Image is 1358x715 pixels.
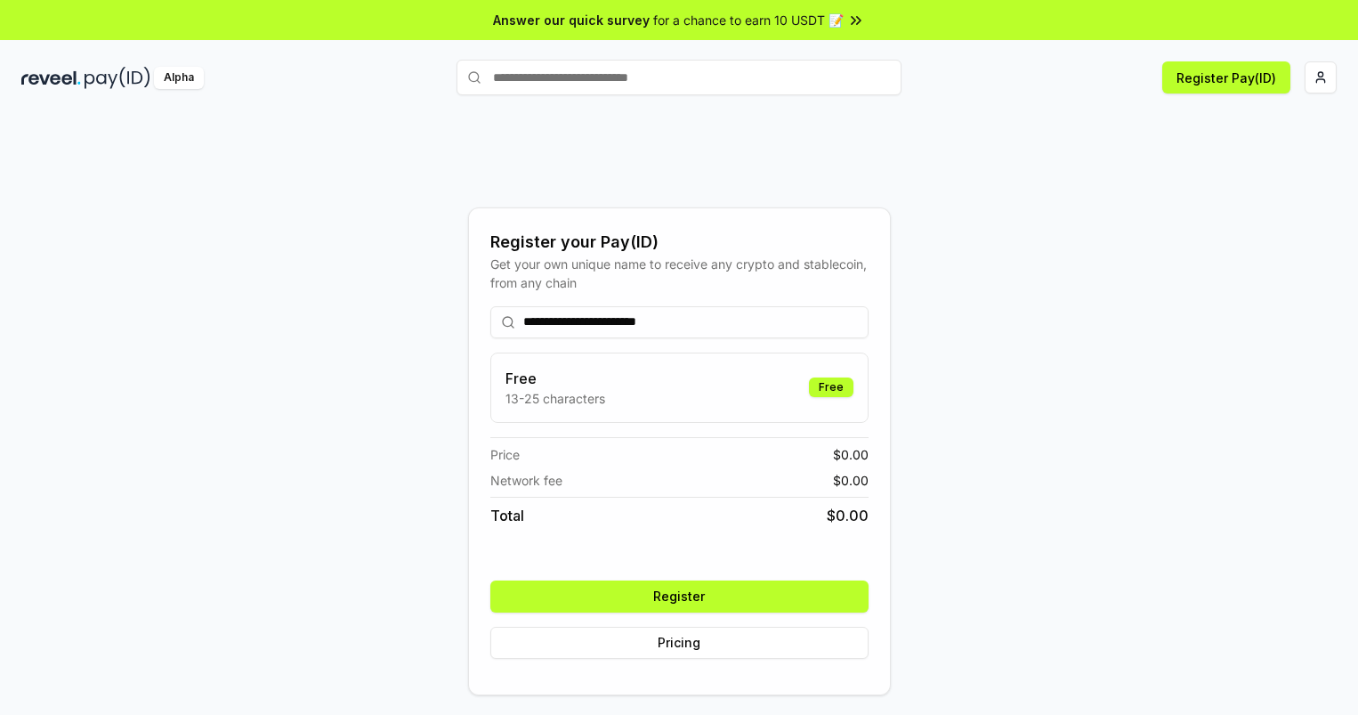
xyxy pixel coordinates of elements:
[493,11,650,29] span: Answer our quick survey
[809,378,853,397] div: Free
[154,67,204,89] div: Alpha
[490,627,869,659] button: Pricing
[653,11,844,29] span: for a chance to earn 10 USDT 📝
[505,368,605,389] h3: Free
[490,230,869,255] div: Register your Pay(ID)
[827,505,869,526] span: $ 0.00
[490,581,869,613] button: Register
[490,505,524,526] span: Total
[21,67,81,89] img: reveel_dark
[833,445,869,464] span: $ 0.00
[505,389,605,408] p: 13-25 characters
[833,471,869,490] span: $ 0.00
[1162,61,1290,93] button: Register Pay(ID)
[490,445,520,464] span: Price
[85,67,150,89] img: pay_id
[490,255,869,292] div: Get your own unique name to receive any crypto and stablecoin, from any chain
[490,471,562,490] span: Network fee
